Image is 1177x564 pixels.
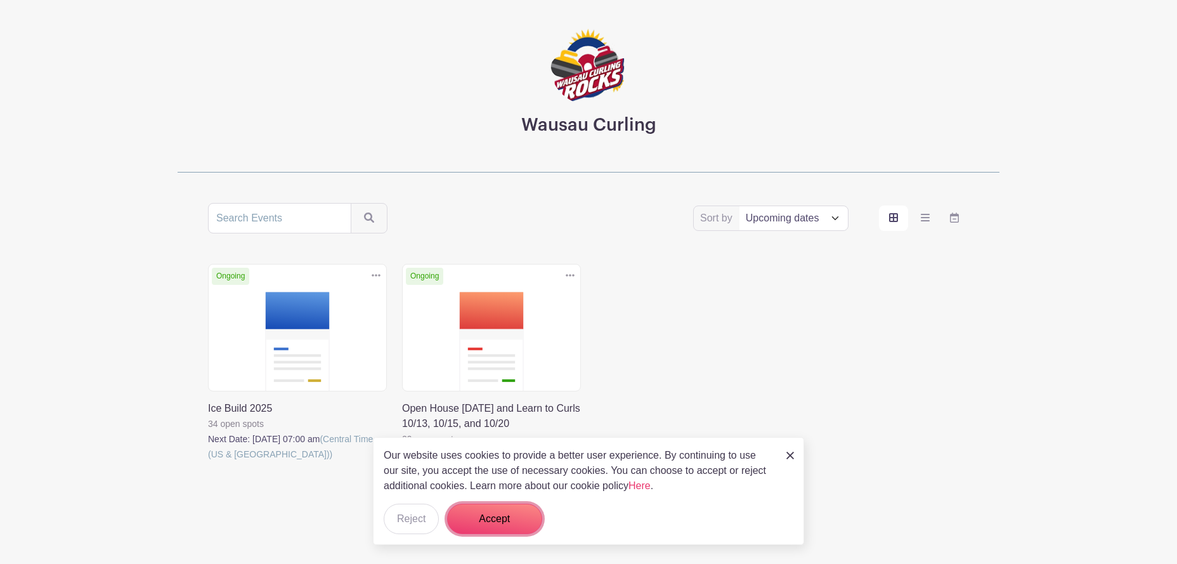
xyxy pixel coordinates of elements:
button: Reject [384,504,439,534]
h3: Wausau Curling [521,115,656,136]
img: close_button-5f87c8562297e5c2d7936805f587ecaba9071eb48480494691a3f1689db116b3.svg [786,452,794,459]
p: Our website uses cookies to provide a better user experience. By continuing to use our site, you ... [384,448,773,494]
img: logo-1.png [550,29,627,105]
button: Accept [447,504,542,534]
div: order and view [879,206,969,231]
label: Sort by [700,211,736,226]
a: Here [628,480,651,491]
input: Search Events [208,203,351,233]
